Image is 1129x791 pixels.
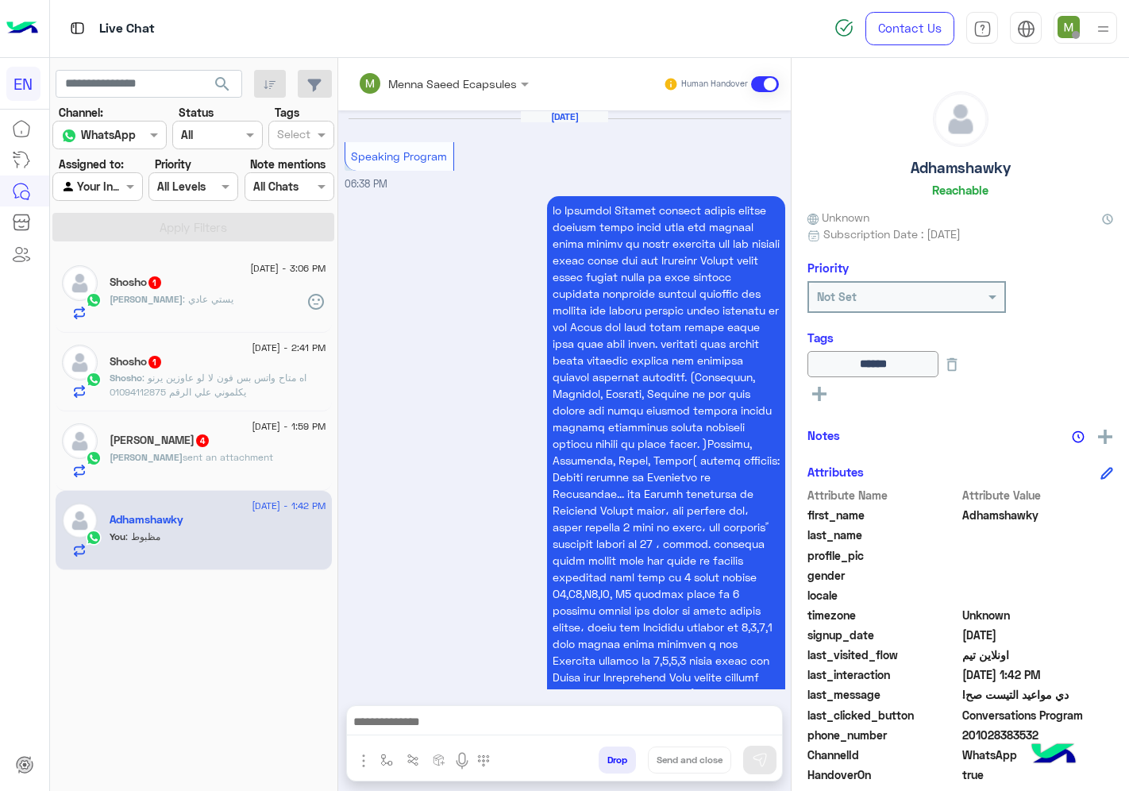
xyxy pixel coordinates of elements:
img: tab [1017,20,1035,38]
span: 201028383532 [962,727,1114,743]
button: select flow [374,747,400,773]
span: Speaking Program [351,149,447,163]
label: Priority [155,156,191,172]
span: locale [807,587,959,604]
span: sent an attachment [183,451,273,463]
span: 2024-08-12T15:36:03.802Z [962,627,1114,643]
div: EN [6,67,40,101]
span: gender [807,567,959,584]
span: [DATE] - 3:06 PM [250,261,326,276]
img: notes [1072,430,1085,443]
small: Human Handover [681,78,748,91]
span: يستي عادي [183,293,233,305]
img: WhatsApp [86,450,102,466]
span: مظبوط [125,531,160,542]
label: Tags [275,104,299,121]
img: WhatsApp [86,530,102,546]
span: profile_pic [807,547,959,564]
h6: Tags [807,330,1113,345]
h6: Priority [807,260,849,275]
h6: Attributes [807,465,864,479]
img: tab [67,18,87,38]
span: 2025-09-11T10:42:18.149Z [962,666,1114,683]
img: WhatsApp [86,372,102,388]
img: profile [1093,19,1113,39]
span: last_message [807,686,959,703]
span: last_name [807,527,959,543]
img: spinner [834,18,853,37]
h5: Adhamshawky [911,159,1011,177]
img: defaultAdmin.png [62,265,98,301]
span: [DATE] - 2:41 PM [252,341,326,355]
img: send attachment [354,751,373,770]
img: defaultAdmin.png [62,345,98,380]
h5: Shosho [110,276,163,289]
span: timezone [807,607,959,623]
img: hulul-logo.png [1026,727,1081,783]
h5: Adhamshawky [110,513,183,527]
span: last_visited_flow [807,646,959,663]
span: last_clicked_button [807,707,959,723]
span: last_interaction [807,666,959,683]
span: Shosho [110,372,142,384]
h6: Reachable [932,183,988,197]
img: make a call [477,754,490,767]
span: 1 [148,276,161,289]
span: 06:38 PM [345,178,387,190]
label: Assigned to: [59,156,124,172]
label: Status [179,104,214,121]
img: send voice note [453,751,472,770]
span: Attribute Value [962,487,1114,504]
img: defaultAdmin.png [62,423,98,459]
img: Logo [6,12,38,45]
span: Conversations Program [962,707,1114,723]
span: first_name [807,507,959,523]
img: create order [433,754,445,766]
img: add [1098,430,1112,444]
img: tab [973,20,992,38]
button: create order [426,747,453,773]
div: Select [275,125,310,146]
span: Adhamshawky [962,507,1114,523]
label: Channel: [59,104,103,121]
span: null [962,567,1114,584]
span: دي مواعيد التيست صح! [962,686,1114,703]
span: 2 [962,747,1114,763]
span: Unknown [962,607,1114,623]
span: اه متاح واتس بس فون لا لو عاوزين يرنو يكلموني علي الرقم 01094112875 [110,372,306,398]
label: Note mentions [250,156,326,172]
span: 1 [148,356,161,368]
span: [PERSON_NAME] [110,293,183,305]
span: Unknown [807,209,869,226]
span: [DATE] - 1:59 PM [252,419,326,434]
p: Live Chat [99,18,155,40]
button: Send and close [648,747,731,774]
h5: Shosho [110,355,163,368]
span: signup_date [807,627,959,643]
img: userImage [1058,16,1080,38]
span: [DATE] - 1:42 PM [252,499,326,513]
span: search [213,75,232,94]
button: search [203,70,242,104]
span: HandoverOn [807,766,959,783]
img: defaultAdmin.png [934,92,988,146]
h6: Notes [807,428,840,442]
span: 4 [196,434,209,447]
span: phone_number [807,727,959,743]
span: true [962,766,1114,783]
button: Trigger scenario [400,747,426,773]
span: You [110,531,125,542]
span: Subscription Date : [DATE] [823,226,961,242]
button: Drop [599,747,636,774]
img: Trigger scenario [407,754,419,766]
span: [PERSON_NAME] [110,451,183,463]
img: select flow [380,754,393,766]
h6: [DATE] [521,111,608,122]
span: اونلاين تيم [962,646,1114,663]
span: ChannelId [807,747,959,763]
h5: Ahmed Ashraf [110,434,210,447]
span: null [962,587,1114,604]
a: tab [966,12,998,45]
button: Apply Filters [52,213,334,241]
img: send message [752,752,768,768]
